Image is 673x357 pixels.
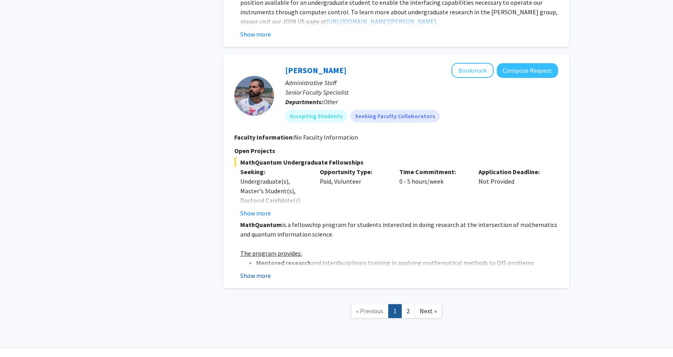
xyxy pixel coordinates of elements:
div: Undergraduate(s), Master's Student(s), Doctoral Candidate(s) (PhD, MD, DMD, PharmD, etc.), Postdo... [240,177,308,253]
a: Previous Page [351,304,389,318]
span: Next » [420,307,437,315]
span: Other [323,98,338,106]
u: The program provides: [240,249,302,257]
mat-chip: Seeking Faculty Collaborators [350,110,440,122]
span: MathQuantum Undergraduate Fellowships [234,157,558,167]
span: « Previous [356,307,383,315]
button: Show more [240,271,271,280]
a: 2 [401,304,415,318]
a: [PERSON_NAME] [285,65,346,75]
b: Departments: [285,98,323,106]
iframe: Chat [6,321,34,351]
p: Application Deadline: [478,167,546,177]
button: Show more [240,208,271,218]
p: Senior Faculty Specialist [285,87,558,97]
mat-chip: Accepting Students [285,110,347,122]
div: Not Provided [473,167,552,218]
button: Show more [240,29,271,39]
button: Compose Request to Daniel Serrano [497,63,558,78]
div: Paid, Volunteer [314,167,393,218]
p: Seeking: [240,167,308,177]
p: is a fellowship program for students interested in doing research at the intersection of mathemat... [240,220,558,239]
a: 1 [388,304,402,318]
div: 0 - 5 hours/week [393,167,473,218]
p: Opportunity Type: [320,167,387,177]
li: and interdisciplinary training in applying mathematical methods to QIS problems [256,258,558,268]
p: Open Projects [234,146,558,155]
p: Time Commitment: [399,167,467,177]
span: No Faculty Information [294,133,358,141]
strong: Mentored research [256,259,311,267]
p: Administrative Staff [285,78,558,87]
a: Next [414,304,442,318]
b: Faculty Information: [234,133,294,141]
a: [URL][DOMAIN_NAME][PERSON_NAME] [327,17,436,25]
nav: Page navigation [223,296,569,328]
strong: MathQuantum [240,221,282,229]
button: Add Daniel Serrano to Bookmarks [451,63,494,78]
